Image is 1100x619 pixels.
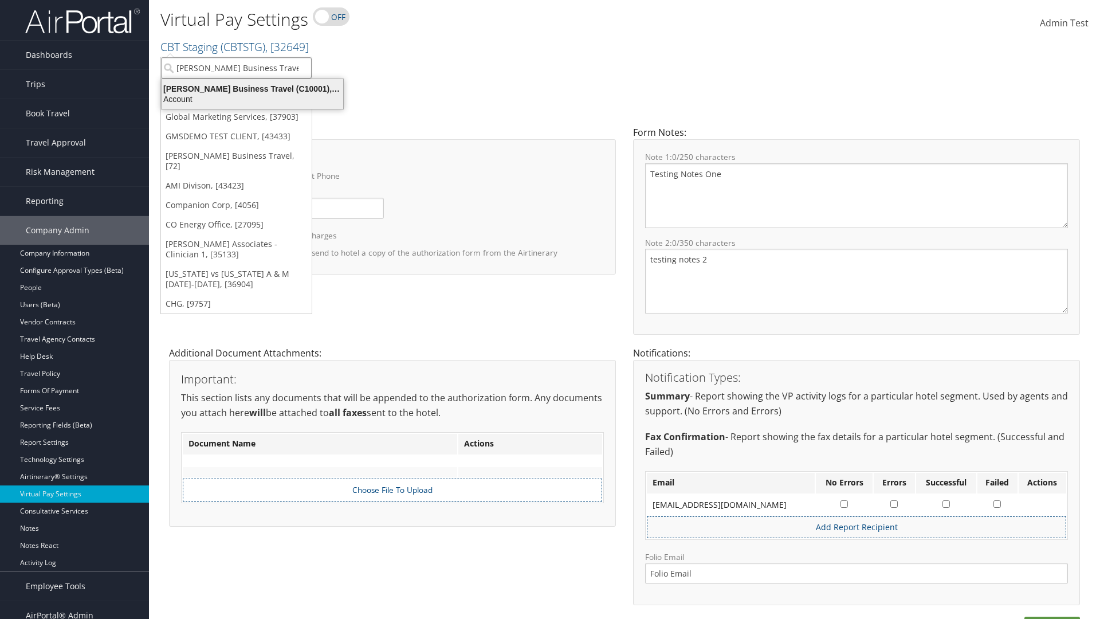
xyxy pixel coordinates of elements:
span: ( CBTSTG ) [221,39,265,54]
span: Reporting [26,187,64,216]
td: [EMAIL_ADDRESS][DOMAIN_NAME] [647,495,815,515]
span: Dashboards [26,41,72,69]
input: Search Accounts [161,57,312,79]
strong: will [249,406,266,419]
textarea: Testing Notes One [645,163,1068,228]
a: [PERSON_NAME] Associates - Clinician 1, [35133] [161,234,312,264]
th: Failed [977,473,1017,493]
img: airportal-logo.png [25,7,140,34]
a: Add Report Recipient [816,522,898,532]
a: Companion Corp, [4056] [161,195,312,215]
div: General Settings: [160,126,624,285]
span: Book Travel [26,99,70,128]
a: GMSDEMO TEST CLIENT, [43433] [161,127,312,146]
h3: Notification Types: [645,372,1068,383]
span: Admin Test [1040,17,1089,29]
span: Company Admin [26,216,89,245]
label: Note 1: /250 characters [645,151,1068,163]
div: Form Notes: [624,126,1089,346]
div: Account [155,94,350,104]
p: This section lists any documents that will be appended to the authorization form. Any documents y... [181,391,604,420]
th: No Errors [816,473,873,493]
label: Folio Email [645,551,1068,584]
span: Employee Tools [26,572,85,601]
div: Additional Document Attachments: [160,346,624,538]
strong: Summary [645,390,690,402]
th: Actions [458,434,602,455]
a: CO Energy Office, [27095] [161,215,312,234]
div: [PERSON_NAME] Business Travel (C10001), [72] [155,84,350,94]
th: Document Name [183,434,457,455]
th: Errors [874,473,915,493]
a: Admin Test [1040,6,1089,41]
a: [US_STATE] vs [US_STATE] A & M [DATE]-[DATE], [36904] [161,264,312,294]
span: Travel Approval [26,128,86,157]
a: Global Marketing Services, [37903] [161,107,312,127]
label: Note 2: /350 characters [645,237,1068,249]
p: - Report showing the VP activity logs for a particular hotel segment. Used by agents and support.... [645,389,1068,418]
h3: Important: [181,374,604,385]
a: CBT Staging [160,39,309,54]
label: Authorize traveler to fax/resend to hotel a copy of the authorization form from the Airtinerary [211,242,557,263]
th: Successful [916,473,976,493]
th: Actions [1019,473,1066,493]
a: CHG, [9757] [161,294,312,314]
span: 0 [672,237,677,248]
strong: all faxes [329,406,367,419]
p: - Report showing the fax details for a particular hotel segment. (Successful and Failed) [645,430,1068,459]
label: Choose File To Upload [189,484,596,496]
input: Folio Email [645,563,1068,584]
strong: Fax Confirmation [645,430,725,443]
span: Risk Management [26,158,95,186]
a: [PERSON_NAME] Business Travel, [72] [161,146,312,176]
span: , [ 32649 ] [265,39,309,54]
span: Trips [26,70,45,99]
th: Email [647,473,815,493]
textarea: testing notes 2 [645,249,1068,314]
div: Notifications: [624,346,1089,617]
h1: Virtual Pay Settings [160,7,779,32]
span: 0 [672,151,677,162]
a: AMI Divison, [43423] [161,176,312,195]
